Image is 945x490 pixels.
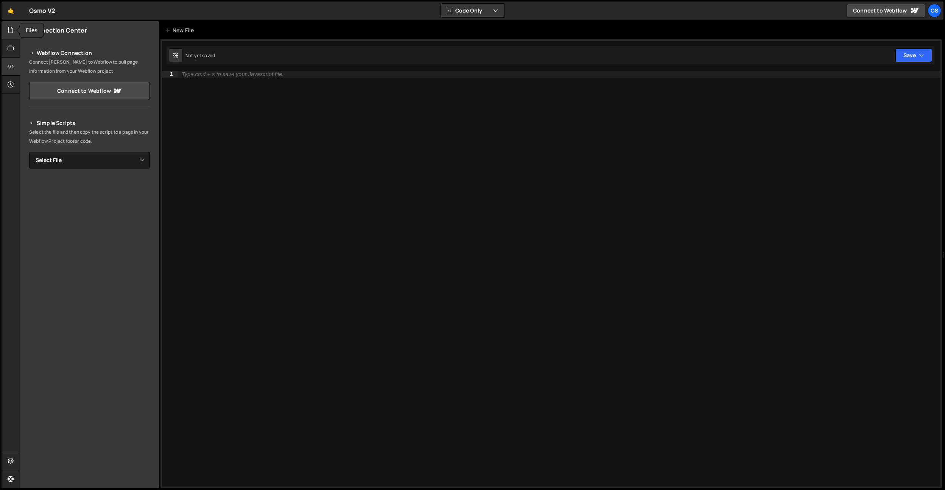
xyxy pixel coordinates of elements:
div: New File [165,27,197,34]
h2: Simple Scripts [29,119,150,128]
a: Os [928,4,941,17]
h2: Webflow Connection [29,48,150,58]
div: Type cmd + s to save your Javascript file. [182,72,283,77]
iframe: YouTube video player [29,254,151,322]
a: Connect to Webflow [29,82,150,100]
p: Connect [PERSON_NAME] to Webflow to pull page information from your Webflow project [29,58,150,76]
button: Save [895,48,932,62]
div: Not yet saved [185,52,215,59]
button: Code Only [441,4,504,17]
div: 1 [162,71,178,78]
a: 🤙 [2,2,20,20]
h2: Connection Center [29,26,87,34]
iframe: YouTube video player [29,181,151,249]
p: Select the file and then copy the script to a page in your Webflow Project footer code. [29,128,150,146]
a: Connect to Webflow [847,4,925,17]
div: Files [20,23,44,37]
div: Osmo V2 [29,6,55,15]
